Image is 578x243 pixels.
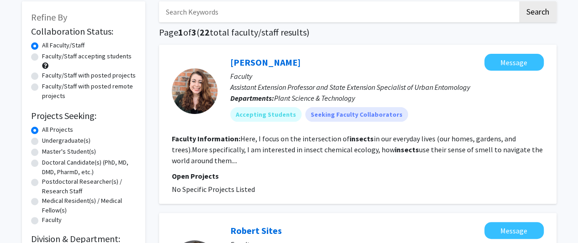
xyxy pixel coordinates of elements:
a: Robert Sites [230,225,282,236]
label: Faculty [42,215,62,225]
b: Faculty Information: [172,134,240,143]
span: Plant Science & Technology [274,93,355,103]
label: Postdoctoral Researcher(s) / Research Staff [42,177,136,196]
label: Undergraduate(s) [42,136,90,145]
a: [PERSON_NAME] [230,57,301,68]
span: No Specific Projects Listed [172,185,255,194]
label: All Projects [42,125,73,134]
label: All Faculty/Staff [42,41,85,50]
label: Faculty/Staff with posted projects [42,71,136,80]
input: Search Keywords [159,1,518,22]
iframe: Chat [7,202,39,236]
mat-chip: Seeking Faculty Collaborators [305,107,408,122]
b: insects [395,145,419,154]
h2: Projects Seeking: [31,110,136,121]
p: Faculty [230,71,544,82]
span: 22 [200,26,210,38]
b: insects [350,134,374,143]
label: Faculty/Staff with posted remote projects [42,82,136,101]
label: Master's Student(s) [42,147,96,156]
span: 3 [191,26,196,38]
mat-chip: Accepting Students [230,107,302,122]
label: Faculty/Staff accepting students [42,52,132,61]
span: Refine By [31,11,67,23]
label: Doctoral Candidate(s) (PhD, MD, DMD, PharmD, etc.) [42,158,136,177]
h1: Page of ( total faculty/staff results) [159,27,557,38]
span: 1 [178,26,183,38]
button: Message Emily Althoff [484,54,544,71]
b: Departments: [230,93,274,103]
p: Assistant Extension Professor and State Extension Specialist of Urban Entomology [230,82,544,93]
fg-read-more: Here, I focus on the intersection of in our everyday lives (our homes, gardens, and trees).More s... [172,134,543,165]
p: Open Projects [172,171,544,181]
button: Search [519,1,557,22]
label: Medical Resident(s) / Medical Fellow(s) [42,196,136,215]
h2: Collaboration Status: [31,26,136,37]
button: Message Robert Sites [484,222,544,239]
